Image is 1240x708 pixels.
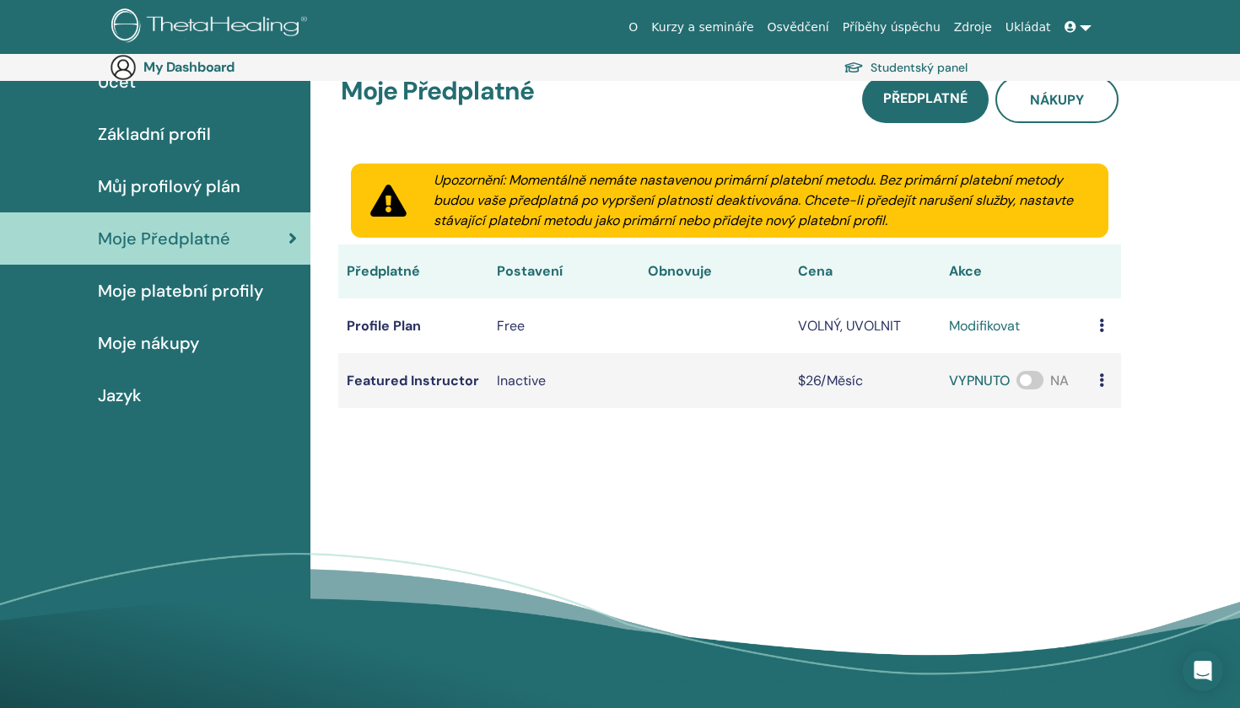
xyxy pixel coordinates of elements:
span: Předplatné [883,89,968,107]
th: Akce [941,244,1092,298]
th: Předplatné [338,244,489,298]
td: Featured Instructor [338,353,489,408]
span: $26/Měsíc [798,372,863,389]
span: Moje nákupy [98,330,199,356]
img: generic-user-icon.jpg [110,54,137,81]
a: Příběhy úspěchu [836,12,947,43]
a: Zdroje [947,12,999,43]
span: Moje Předplatné [98,226,230,251]
span: Můj profilový plán [98,174,240,199]
span: Účet [98,69,136,94]
a: Kurzy a semináře [644,12,760,43]
div: Upozornění: Momentálně nemáte nastavenou primární platební metodu. Bez primární platební metody b... [413,170,1108,231]
a: Ukládat [999,12,1058,43]
th: Obnovuje [639,244,790,298]
td: Profile Plan [338,298,489,353]
a: Nákupy [995,76,1119,123]
a: Předplatné [862,76,989,123]
a: Osvědčení [761,12,836,43]
div: Inactive [497,371,631,391]
span: Základní profil [98,121,211,147]
span: VYPNUTO [949,372,1010,389]
div: Open Intercom Messenger [1183,651,1223,691]
span: NA [1050,372,1069,389]
h3: My Dashboard [143,59,312,75]
span: Moje platební profily [98,278,263,303]
h3: Moje Předplatné [341,76,535,116]
a: O [622,12,644,43]
th: Cena [790,244,941,298]
span: VOLNÝ, UVOLNIT [798,317,901,335]
th: Postavení [488,244,639,298]
a: modifikovat [949,316,1020,336]
img: graduation-cap.svg [844,61,864,75]
div: Free [497,316,631,336]
span: Jazyk [98,383,142,408]
img: logo.png [111,8,313,46]
span: Nákupy [1030,91,1084,109]
a: Studentský panel [844,56,968,79]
